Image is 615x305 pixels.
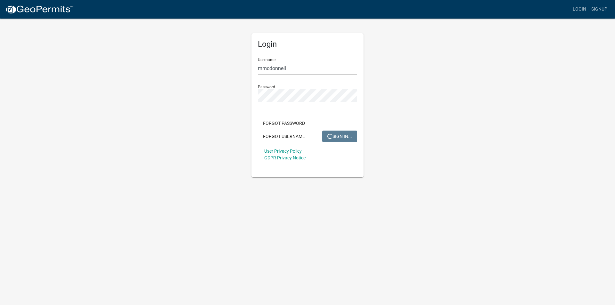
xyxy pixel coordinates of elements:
span: SIGN IN... [327,133,352,139]
button: Forgot Username [258,131,310,142]
button: Forgot Password [258,117,310,129]
h5: Login [258,40,357,49]
a: Signup [589,3,610,15]
a: Login [570,3,589,15]
button: SIGN IN... [322,131,357,142]
a: User Privacy Policy [264,148,302,154]
a: GDPR Privacy Notice [264,155,306,160]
